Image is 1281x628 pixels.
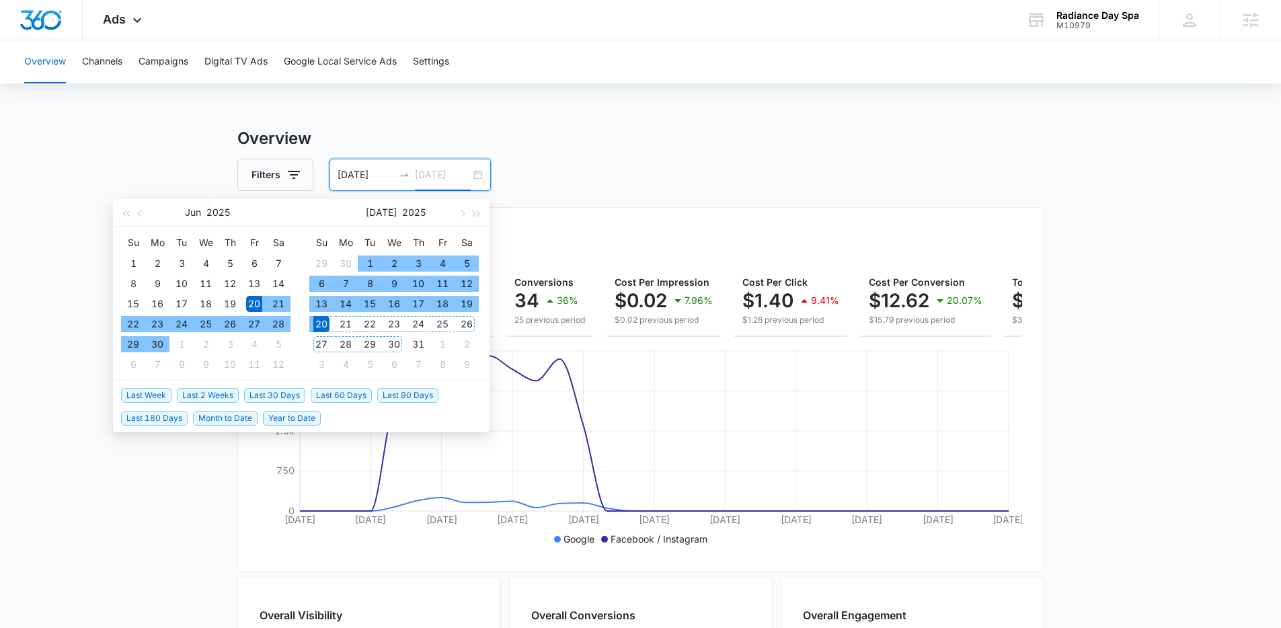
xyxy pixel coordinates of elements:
div: 14 [338,296,354,312]
div: 29 [125,336,141,352]
div: 22 [362,316,378,332]
td: 2025-07-21 [334,314,358,334]
th: Mo [145,232,169,253]
p: $0.02 previous period [615,314,713,326]
div: 4 [246,336,262,352]
div: account id [1056,21,1139,30]
div: 21 [338,316,354,332]
div: 21 [270,296,286,312]
div: 6 [125,356,141,372]
tspan: [DATE] [497,514,528,525]
div: 11 [434,276,451,292]
td: 2025-06-02 [145,253,169,274]
div: 19 [459,296,475,312]
span: Last 180 Days [121,411,188,426]
div: 18 [198,296,214,312]
td: 2025-08-05 [358,354,382,375]
td: 2025-06-26 [218,314,242,334]
div: 5 [362,356,378,372]
div: 11 [198,276,214,292]
td: 2025-06-27 [242,314,266,334]
tspan: [DATE] [922,514,953,525]
div: 25 [434,316,451,332]
button: Channels [82,40,122,83]
div: 30 [149,336,165,352]
td: 2025-06-01 [121,253,145,274]
div: 2 [149,256,165,272]
td: 2025-07-23 [382,314,406,334]
h2: Overall Visibility [260,607,373,623]
tspan: [DATE] [780,514,811,525]
span: Month to Date [193,411,258,426]
th: Fr [430,232,455,253]
div: 28 [270,316,286,332]
td: 2025-06-10 [169,274,194,294]
div: 20 [246,296,262,312]
td: 2025-06-17 [169,294,194,314]
div: 30 [386,336,402,352]
div: 3 [313,356,329,372]
td: 2025-06-08 [121,274,145,294]
tspan: [DATE] [568,514,598,525]
div: 23 [386,316,402,332]
span: Conversions [514,276,574,288]
td: 2025-07-11 [242,354,266,375]
td: 2025-07-07 [145,354,169,375]
div: 5 [459,256,475,272]
div: 26 [222,316,238,332]
th: Sa [266,232,290,253]
div: 1 [434,336,451,352]
p: 25 previous period [514,314,585,326]
div: 9 [459,356,475,372]
button: Jun [185,199,201,226]
td: 2025-06-23 [145,314,169,334]
td: 2025-07-04 [242,334,266,354]
td: 2025-07-22 [358,314,382,334]
div: 10 [173,276,190,292]
div: 25 [198,316,214,332]
td: 2025-07-09 [194,354,218,375]
td: 2025-07-10 [218,354,242,375]
div: 7 [410,356,426,372]
td: 2025-06-03 [169,253,194,274]
div: 9 [198,356,214,372]
h2: Overall Conversions [531,607,635,623]
div: 17 [410,296,426,312]
div: 6 [386,356,402,372]
td: 2025-07-07 [334,274,358,294]
div: 7 [338,276,354,292]
td: 2025-07-31 [406,334,430,354]
button: Filters [237,159,313,191]
td: 2025-07-18 [430,294,455,314]
th: Mo [334,232,358,253]
td: 2025-08-09 [455,354,479,375]
div: 7 [270,256,286,272]
tspan: [DATE] [709,514,740,525]
p: $394.77 previous period [1012,314,1122,326]
td: 2025-07-08 [358,274,382,294]
div: 27 [313,336,329,352]
div: 2 [386,256,402,272]
div: 26 [459,316,475,332]
p: 36% [557,296,578,305]
th: Su [309,232,334,253]
div: 24 [173,316,190,332]
th: Th [218,232,242,253]
td: 2025-07-02 [382,253,406,274]
td: 2025-07-14 [334,294,358,314]
td: 2025-06-28 [266,314,290,334]
div: 2 [459,336,475,352]
td: 2025-07-30 [382,334,406,354]
td: 2025-07-15 [358,294,382,314]
td: 2025-07-12 [266,354,290,375]
div: 12 [222,276,238,292]
tspan: [DATE] [993,514,1023,525]
th: Fr [242,232,266,253]
td: 2025-06-29 [121,334,145,354]
span: to [399,169,410,180]
tspan: [DATE] [355,514,386,525]
td: 2025-06-20 [242,294,266,314]
td: 2025-07-03 [406,253,430,274]
th: Tu [169,232,194,253]
td: 2025-06-09 [145,274,169,294]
